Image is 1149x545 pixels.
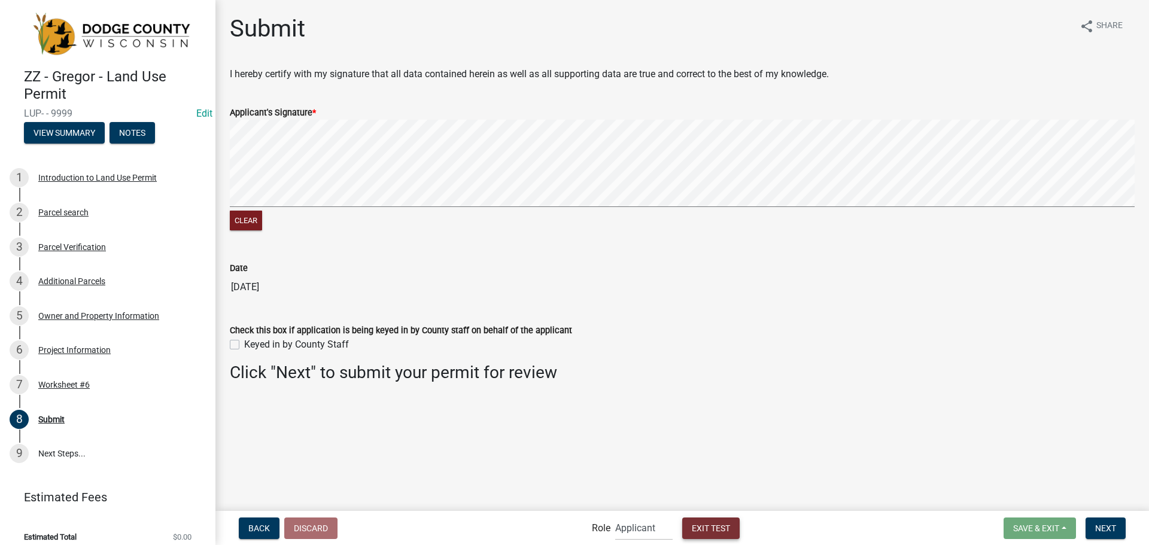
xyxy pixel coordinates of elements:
span: Save & Exit [1013,523,1059,532]
button: View Summary [24,122,105,144]
div: 7 [10,375,29,394]
button: Notes [110,122,155,144]
wm-modal-confirm: Notes [110,129,155,138]
div: 3 [10,238,29,257]
button: Next [1086,517,1126,539]
div: 8 [10,410,29,429]
span: Exit Test [692,523,730,532]
span: Next [1095,523,1116,532]
button: shareShare [1070,14,1132,38]
span: Share [1096,19,1123,34]
img: Dodge County, Wisconsin [24,13,196,56]
wm-modal-confirm: Edit Application Number [196,108,212,119]
div: 4 [10,272,29,291]
h3: Click "Next" to submit your permit for review [230,363,1135,383]
div: 6 [10,340,29,360]
div: 5 [10,306,29,325]
div: Additional Parcels [38,277,105,285]
label: Date [230,264,248,273]
span: $0.00 [173,533,191,541]
div: Submit [38,415,65,424]
div: Parcel search [38,208,89,217]
div: 1 [10,168,29,187]
div: Project Information [38,346,111,354]
div: Owner and Property Information [38,312,159,320]
label: Applicant's Signature [230,109,316,117]
button: Exit Test [682,517,740,539]
button: Save & Exit [1004,517,1076,539]
button: Back [239,517,279,539]
a: Estimated Fees [10,485,196,509]
button: Clear [230,211,262,230]
div: 2 [10,203,29,222]
div: Worksheet #6 [38,380,90,389]
label: Keyed in by County Staff [244,337,349,352]
i: share [1080,19,1094,34]
label: Role [592,523,610,533]
span: Estimated Total [24,533,77,541]
span: LUP- - 9999 [24,108,191,119]
div: Introduction to Land Use Permit [38,173,157,182]
h1: Submit [230,14,305,43]
button: Discard [284,517,338,539]
span: Back [248,523,270,532]
label: Check this box if application is being keyed in by County staff on behalf of the applicant [230,327,572,335]
wm-modal-confirm: Summary [24,129,105,138]
div: 9 [10,444,29,463]
a: Edit [196,108,212,119]
p: I hereby certify with my signature that all data contained herein as well as all supporting data ... [230,67,1135,81]
div: Parcel Verification [38,243,106,251]
h4: ZZ - Gregor - Land Use Permit [24,68,206,103]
